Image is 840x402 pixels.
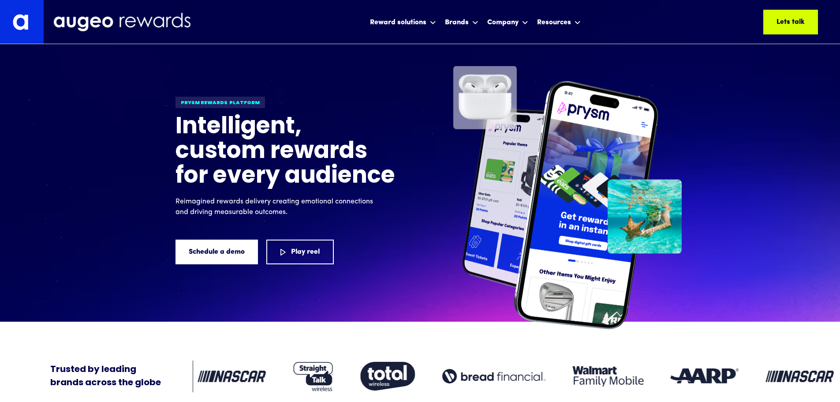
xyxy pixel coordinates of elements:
[573,366,644,387] img: Client logo: Walmart Family Mobile
[175,196,378,218] p: Reimagined rewards delivery creating emotional connections and driving measurable outcomes.
[445,17,469,28] div: Brands
[175,240,258,264] a: Schedule a demo
[485,10,530,34] div: Company
[535,10,583,34] div: Resources
[443,10,481,34] div: Brands
[266,240,334,264] a: Play reel
[175,97,265,108] div: Prysm Rewards platform
[370,17,426,28] div: Reward solutions
[50,363,161,390] div: Trusted by leading brands across the globe
[487,17,519,28] div: Company
[763,10,818,34] a: Lets talk
[175,115,396,189] h1: Intelligent, custom rewards for every audience
[368,10,438,34] div: Reward solutions
[537,17,571,28] div: Resources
